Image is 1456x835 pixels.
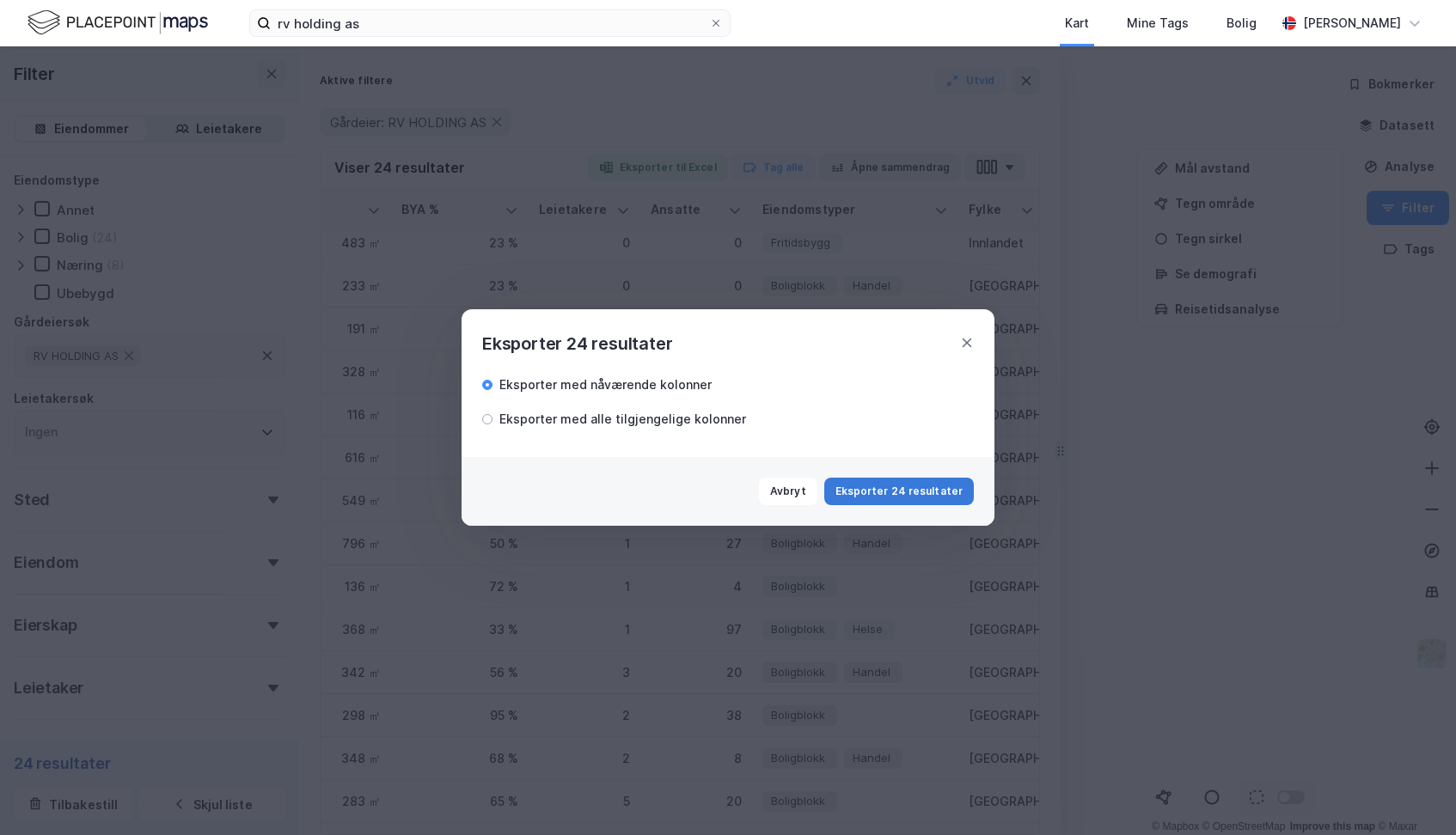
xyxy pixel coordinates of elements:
[824,478,974,505] button: Eksporter 24 resultater
[28,8,208,38] img: logo.f888ab2527a4732fd821a326f86c7f29.svg
[1127,13,1189,34] div: Mine Tags
[1227,13,1257,34] div: Bolig
[499,375,712,395] div: Eksporter med nåværende kolonner
[759,478,817,505] button: Avbryt
[499,409,746,430] div: Eksporter med alle tilgjengelige kolonner
[1065,13,1089,34] div: Kart
[1370,753,1456,835] iframe: Chat Widget
[1303,13,1401,34] div: [PERSON_NAME]
[271,10,709,36] input: Søk på adresse, matrikkel, gårdeiere, leietakere eller personer
[1370,753,1456,835] div: Kontrollprogram for chat
[482,330,672,357] div: Eksporter 24 resultater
